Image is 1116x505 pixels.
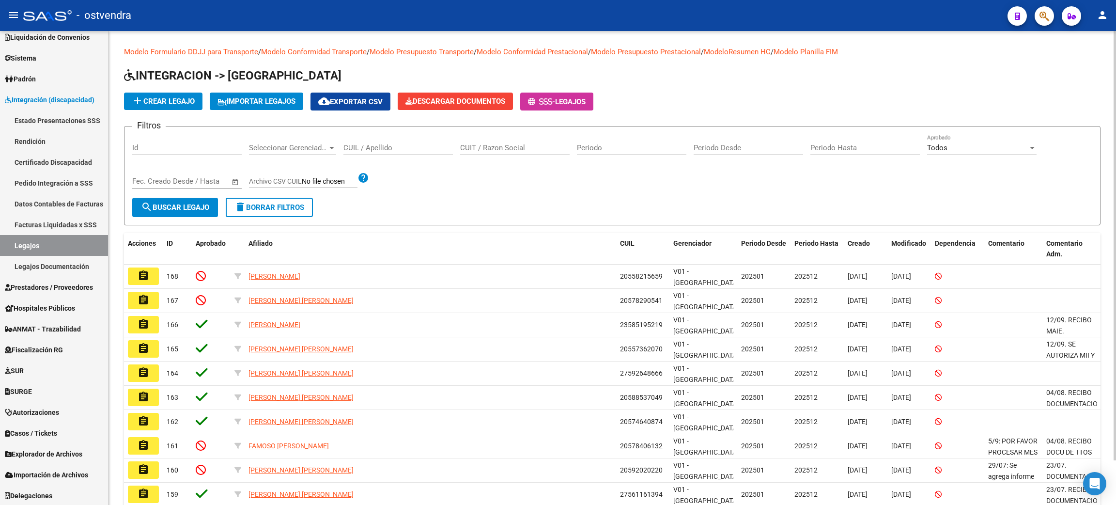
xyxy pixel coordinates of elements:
[234,201,246,213] mat-icon: delete
[302,177,357,186] input: Archivo CSV CUIL
[1042,233,1100,265] datatable-header-cell: Comentario Adm.
[1083,472,1106,495] div: Open Intercom Messenger
[138,488,149,500] mat-icon: assignment
[138,318,149,330] mat-icon: assignment
[891,321,911,329] span: [DATE]
[673,461,739,480] span: V01 - [GEOGRAPHIC_DATA]
[167,466,178,474] span: 160
[5,95,94,105] span: Integración (discapacidad)
[248,272,300,280] span: [PERSON_NAME]
[887,233,931,265] datatable-header-cell: Modificado
[927,143,947,152] span: Todos
[520,93,593,110] button: -Legajos
[249,177,302,185] span: Archivo CSV CUIL
[741,345,764,353] span: 202501
[1046,389,1102,441] span: 04/08. RECIBO DOCUMENTACION COMPLETA. FALTA INFORME EID
[891,272,911,280] span: [DATE]
[794,297,818,304] span: 202512
[138,270,149,282] mat-icon: assignment
[741,369,764,377] span: 202501
[669,233,737,265] datatable-header-cell: Gerenciador
[891,369,911,377] span: [DATE]
[167,394,178,401] span: 163
[132,97,195,106] span: Crear Legajo
[261,47,367,56] a: Modelo Conformidad Transporte
[248,442,329,450] span: FAMOSO [PERSON_NAME]
[138,415,149,427] mat-icon: assignment
[5,365,24,376] span: SUR
[673,413,739,432] span: V01 - [GEOGRAPHIC_DATA]
[8,9,19,21] mat-icon: menu
[984,233,1042,265] datatable-header-cell: Comentario
[248,321,300,329] span: [PERSON_NAME]
[196,239,226,247] span: Aprobado
[167,490,178,498] span: 159
[132,198,218,217] button: Buscar Legajo
[737,233,790,265] datatable-header-cell: Periodo Desde
[167,239,173,247] span: ID
[620,442,663,450] span: 20578406132
[673,316,739,335] span: V01 - [GEOGRAPHIC_DATA]
[5,324,81,334] span: ANMAT - Trazabilidad
[248,297,354,304] span: [PERSON_NAME] [PERSON_NAME]
[5,449,82,459] span: Explorador de Archivos
[248,418,354,426] span: [PERSON_NAME] [PERSON_NAME]
[167,297,178,304] span: 167
[673,486,739,505] span: V01 - [GEOGRAPHIC_DATA]
[192,233,231,265] datatable-header-cell: Aprobado
[124,69,341,82] span: INTEGRACION -> [GEOGRAPHIC_DATA]
[5,345,63,355] span: Fiscalización RG
[210,93,303,110] button: IMPORTAR LEGAJOS
[248,369,354,377] span: [PERSON_NAME] [PERSON_NAME]
[217,97,295,106] span: IMPORTAR LEGAJOS
[5,282,93,293] span: Prestadores / Proveedores
[141,201,153,213] mat-icon: search
[931,233,984,265] datatable-header-cell: Dependencia
[132,177,171,186] input: Fecha inicio
[620,418,663,426] span: 20574640874
[620,297,663,304] span: 20578290541
[673,364,739,383] span: V01 - [GEOGRAPHIC_DATA]
[891,442,911,450] span: [DATE]
[555,97,586,106] span: Legajos
[1046,340,1095,370] span: 12/09. SE AUTORIZA MII Y MAIE
[138,343,149,354] mat-icon: assignment
[124,47,258,56] a: Modelo Formulario DDJJ para Transporte
[794,369,818,377] span: 202512
[249,143,327,152] span: Seleccionar Gerenciador
[620,272,663,280] span: 20558215659
[673,340,739,359] span: V01 - [GEOGRAPHIC_DATA]
[935,239,976,247] span: Dependencia
[848,442,868,450] span: [DATE]
[848,369,868,377] span: [DATE]
[138,391,149,403] mat-icon: assignment
[138,367,149,379] mat-icon: assignment
[1097,9,1108,21] mat-icon: person
[226,198,313,217] button: Borrar Filtros
[741,394,764,401] span: 202501
[620,369,663,377] span: 27592648666
[248,345,354,353] span: [PERSON_NAME] [PERSON_NAME]
[620,321,663,329] span: 23585195219
[248,490,354,498] span: [PERSON_NAME] [PERSON_NAME]
[5,386,32,397] span: SURGE
[5,303,75,314] span: Hospitales Públicos
[616,233,669,265] datatable-header-cell: CUIL
[620,345,663,353] span: 20557362070
[741,418,764,426] span: 202501
[891,394,911,401] span: [DATE]
[167,272,178,280] span: 168
[848,239,870,247] span: Creado
[988,239,1024,247] span: Comentario
[124,93,202,110] button: Crear Legajo
[167,369,178,377] span: 164
[794,239,838,247] span: Periodo Hasta
[891,345,911,353] span: [DATE]
[848,490,868,498] span: [DATE]
[844,233,887,265] datatable-header-cell: Creado
[5,74,36,84] span: Padrón
[741,297,764,304] span: 202501
[398,93,513,110] button: Descargar Documentos
[988,437,1038,467] span: 5/9: POR FAVOR PROCESAR MES DE JULIO2025
[741,466,764,474] span: 202501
